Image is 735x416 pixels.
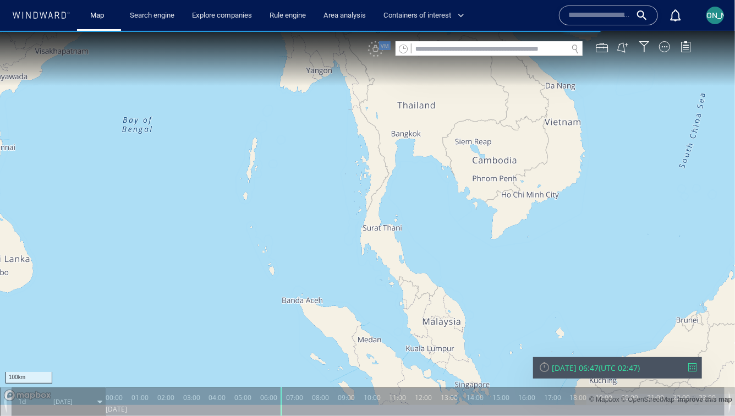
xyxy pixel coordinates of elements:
[639,10,650,21] div: Filter
[599,332,601,342] span: (
[617,10,629,23] button: Create an AOI.
[383,9,464,22] span: Containers of interest
[589,365,619,373] a: Mapbox
[3,358,52,371] a: Mapbox logo
[319,6,370,25] a: Area analysis
[669,9,682,22] div: Notification center
[188,6,256,25] a: Explore companies
[379,6,474,25] button: Containers of interest
[539,330,550,342] div: Reset Time
[678,365,732,373] a: Improve this map
[125,6,179,25] a: Search engine
[539,332,696,342] div: [DATE] 06:47(UTC 02:47)
[638,332,640,342] span: )
[704,4,726,26] button: [PERSON_NAME]
[86,6,112,25] a: Map
[601,332,638,342] span: UTC 02:47
[688,366,727,408] iframe: Chat
[680,10,691,21] div: Legend
[81,6,117,25] button: Map
[621,365,674,373] a: OpenStreetMap
[552,332,599,342] div: [DATE] 06:47
[265,6,310,25] a: Rule engine
[6,341,52,353] div: 100km
[596,10,608,23] div: Map Tools
[659,10,670,21] div: Map Display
